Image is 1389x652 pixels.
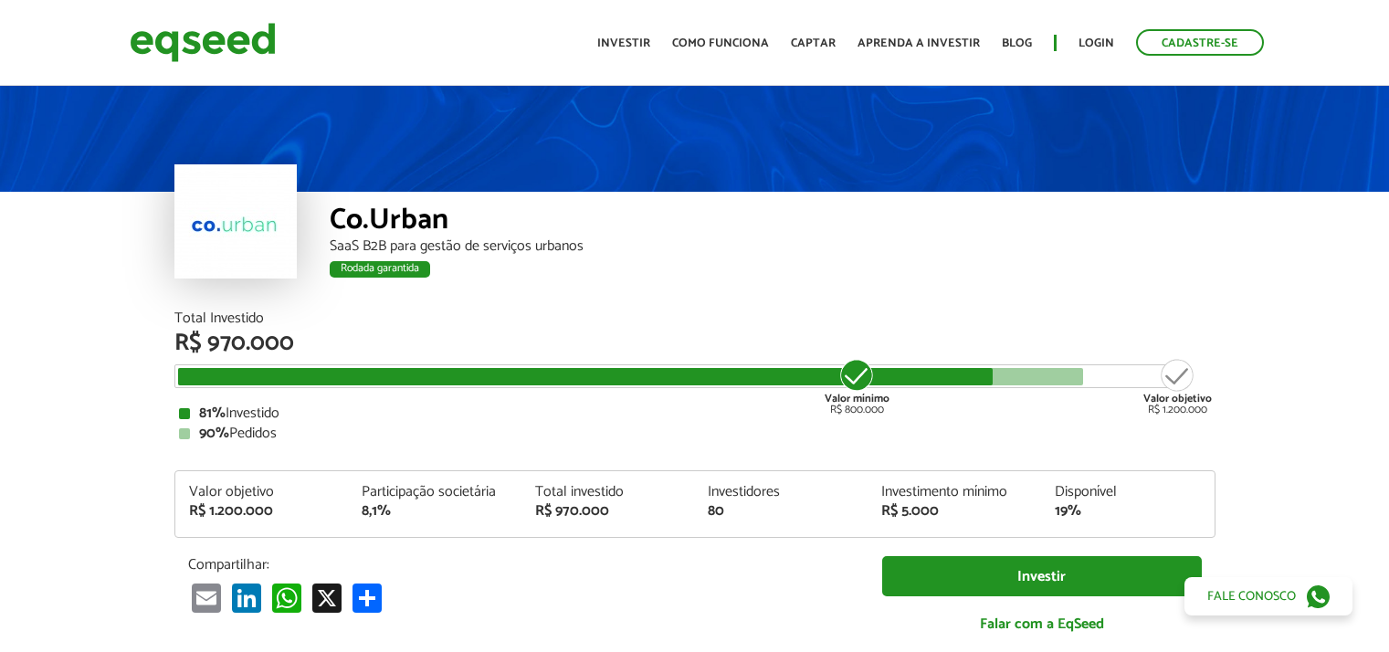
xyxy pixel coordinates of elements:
img: EqSeed [130,18,276,67]
a: X [309,583,345,613]
a: Fale conosco [1184,577,1352,615]
a: LinkedIn [228,583,265,613]
div: R$ 970.000 [535,504,681,519]
a: Cadastre-se [1136,29,1264,56]
div: R$ 5.000 [881,504,1027,519]
a: WhatsApp [268,583,305,613]
div: 80 [708,504,854,519]
a: Investir [597,37,650,49]
a: Investir [882,556,1202,597]
div: 8,1% [362,504,508,519]
a: Login [1079,37,1114,49]
div: Pedidos [179,426,1211,441]
strong: Valor objetivo [1143,390,1212,407]
div: Investimento mínimo [881,485,1027,500]
div: Disponível [1055,485,1201,500]
div: Total Investido [174,311,1215,326]
a: Falar com a EqSeed [882,605,1202,643]
div: R$ 800.000 [823,357,891,415]
div: R$ 1.200.000 [189,504,335,519]
strong: 90% [199,421,229,446]
div: Investidores [708,485,854,500]
a: Email [188,583,225,613]
p: Compartilhar: [188,556,855,573]
a: Como funciona [672,37,769,49]
div: R$ 1.200.000 [1143,357,1212,415]
a: Captar [791,37,836,49]
div: R$ 970.000 [174,331,1215,355]
a: Blog [1002,37,1032,49]
strong: 81% [199,401,226,426]
div: Investido [179,406,1211,421]
div: SaaS B2B para gestão de serviços urbanos [330,239,1215,254]
div: Valor objetivo [189,485,335,500]
div: Rodada garantida [330,261,430,278]
a: Share [349,583,385,613]
strong: Valor mínimo [825,390,889,407]
div: Participação societária [362,485,508,500]
div: 19% [1055,504,1201,519]
a: Aprenda a investir [858,37,980,49]
div: Co.Urban [330,205,1215,239]
div: Total investido [535,485,681,500]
